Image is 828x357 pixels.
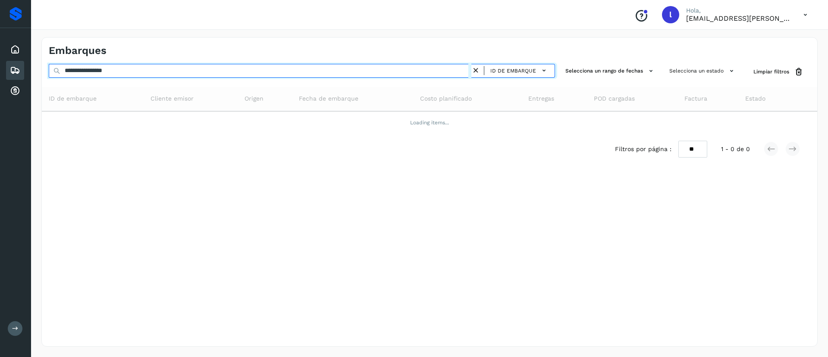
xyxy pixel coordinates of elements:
span: Filtros por página : [615,145,671,154]
p: Hola, [686,7,790,14]
span: ID de embarque [490,67,536,75]
span: Costo planificado [420,94,472,103]
span: Cliente emisor [151,94,194,103]
span: Origen [245,94,263,103]
button: ID de embarque [488,64,551,77]
div: Inicio [6,40,24,59]
td: Loading items... [42,111,817,134]
span: POD cargadas [594,94,635,103]
span: 1 - 0 de 0 [721,145,750,154]
span: Fecha de embarque [299,94,358,103]
p: lauraamalia.castillo@xpertal.com [686,14,790,22]
h4: Embarques [49,44,107,57]
span: Factura [684,94,707,103]
span: Limpiar filtros [753,68,789,76]
span: Entregas [528,94,554,103]
span: Estado [745,94,765,103]
div: Embarques [6,61,24,80]
button: Selecciona un estado [666,64,740,78]
span: ID de embarque [49,94,97,103]
button: Limpiar filtros [746,64,810,80]
button: Selecciona un rango de fechas [562,64,659,78]
div: Cuentas por cobrar [6,82,24,101]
